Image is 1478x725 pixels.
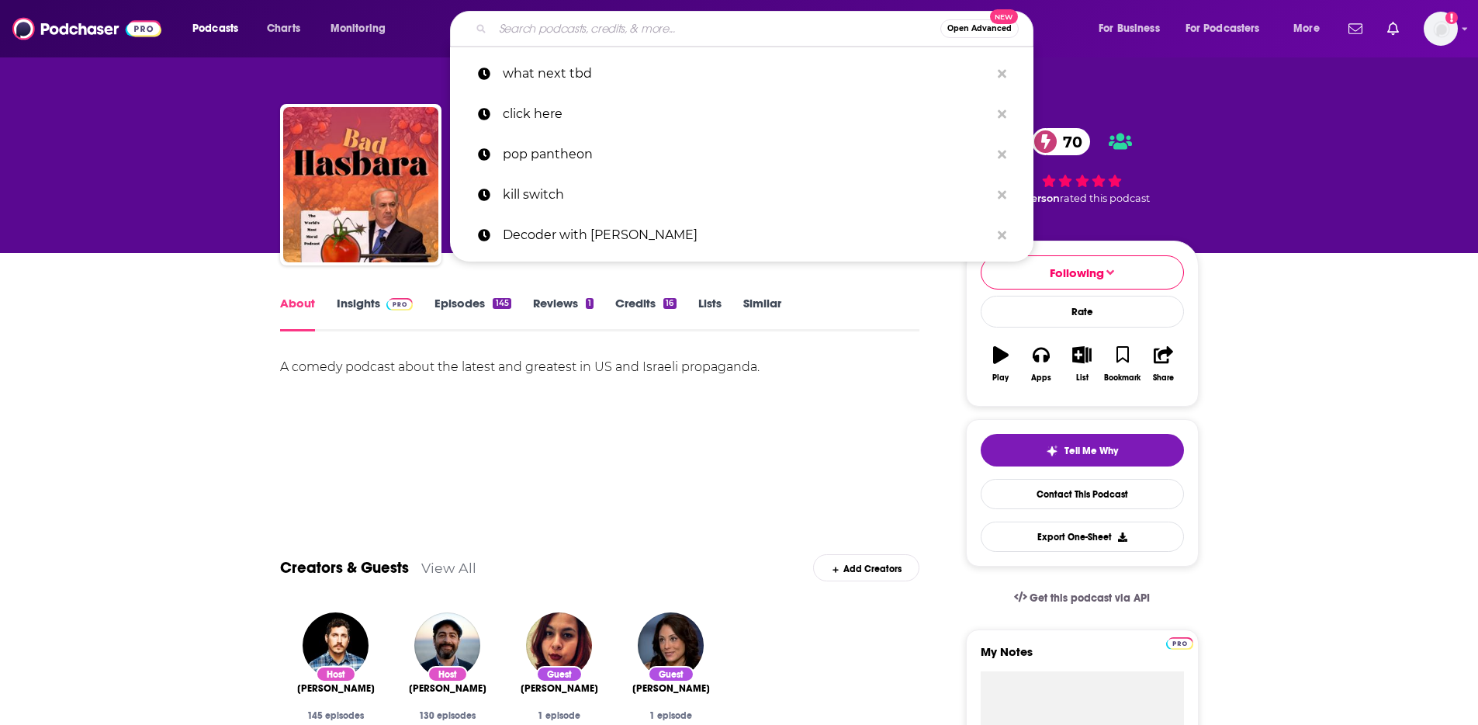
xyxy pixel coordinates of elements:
span: For Podcasters [1186,18,1260,40]
span: 1 person [1017,193,1060,204]
button: tell me why sparkleTell Me Why [981,434,1184,467]
img: Rebecca Pierce [526,612,592,678]
button: Open AdvancedNew [940,19,1019,38]
img: Podchaser - Follow, Share and Rate Podcasts [12,14,161,43]
a: what next tbd [450,54,1033,94]
button: Export One-Sheet [981,522,1184,552]
a: 70 [1032,128,1090,155]
a: Show notifications dropdown [1342,16,1369,42]
span: [PERSON_NAME] [409,682,486,695]
div: 145 episodes [292,710,379,721]
span: Logged in as heidiv [1424,12,1458,46]
a: Matt Lieb [297,682,375,695]
div: 1 [586,298,594,309]
img: Matt Lieb [303,612,369,678]
div: Guest [536,666,583,682]
span: Tell Me Why [1064,445,1118,457]
img: Daniel Maté [414,612,480,678]
input: Search podcasts, credits, & more... [493,16,940,41]
a: click here [450,94,1033,134]
a: Pro website [1166,635,1193,650]
a: Creators & Guests [280,558,409,578]
div: Share [1153,373,1174,383]
span: 70 [1047,128,1090,155]
div: 1 episode [516,710,603,721]
span: Podcasts [192,18,238,40]
button: open menu [1282,16,1339,41]
a: Decoder with [PERSON_NAME] [450,215,1033,255]
button: Show profile menu [1424,12,1458,46]
a: Contact This Podcast [981,479,1184,509]
span: Following [1050,265,1104,280]
div: List [1076,373,1089,383]
div: 145 [493,298,511,309]
span: Charts [267,18,300,40]
a: InsightsPodchaser Pro [337,296,414,331]
span: [PERSON_NAME] [632,682,710,695]
span: More [1293,18,1320,40]
a: Credits16 [615,296,676,331]
a: Daniel Maté [409,682,486,695]
p: kill switch [503,175,990,215]
button: Bookmark [1102,336,1143,392]
div: 1 episode [628,710,715,721]
a: Similar [743,296,781,331]
a: pop pantheon [450,134,1033,175]
button: open menu [1088,16,1179,41]
button: Share [1143,336,1183,392]
a: Charts [257,16,310,41]
p: click here [503,94,990,134]
button: List [1061,336,1102,392]
span: Monitoring [331,18,386,40]
button: open menu [182,16,258,41]
div: Apps [1031,373,1051,383]
button: open menu [320,16,406,41]
div: 130 episodes [404,710,491,721]
div: Host [316,666,356,682]
span: Open Advanced [947,25,1012,33]
img: Najla Said [638,612,704,678]
a: Lists [698,296,722,331]
span: [PERSON_NAME] [297,682,375,695]
button: Following [981,255,1184,290]
span: rated this podcast [1060,193,1150,204]
img: User Profile [1424,12,1458,46]
button: Apps [1021,336,1061,392]
img: Podchaser Pro [386,298,414,310]
button: Play [981,336,1021,392]
button: open menu [1175,16,1282,41]
a: View All [421,560,476,576]
div: 16 [663,298,676,309]
a: About [280,296,315,331]
a: kill switch [450,175,1033,215]
a: Show notifications dropdown [1381,16,1405,42]
a: Rebecca Pierce [521,682,598,695]
img: Bad Hasbara - The World's Most Moral Podcast [283,107,438,262]
a: Episodes145 [434,296,511,331]
div: Guest [648,666,694,682]
div: Search podcasts, credits, & more... [465,11,1048,47]
div: Host [427,666,468,682]
p: Decoder with Nilay Patel [503,215,990,255]
img: Podchaser Pro [1166,637,1193,650]
span: [PERSON_NAME] [521,682,598,695]
img: tell me why sparkle [1046,445,1058,457]
span: Get this podcast via API [1030,591,1150,605]
svg: Add a profile image [1445,12,1458,24]
div: Bookmark [1104,373,1141,383]
div: Play [992,373,1009,383]
div: 70 1 personrated this podcast [966,118,1199,215]
div: Add Creators [813,554,919,581]
span: New [990,9,1018,24]
div: Rate [981,296,1184,328]
p: pop pantheon [503,134,990,175]
p: what next tbd [503,54,990,94]
a: Najla Said [632,682,710,695]
label: My Notes [981,644,1184,671]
